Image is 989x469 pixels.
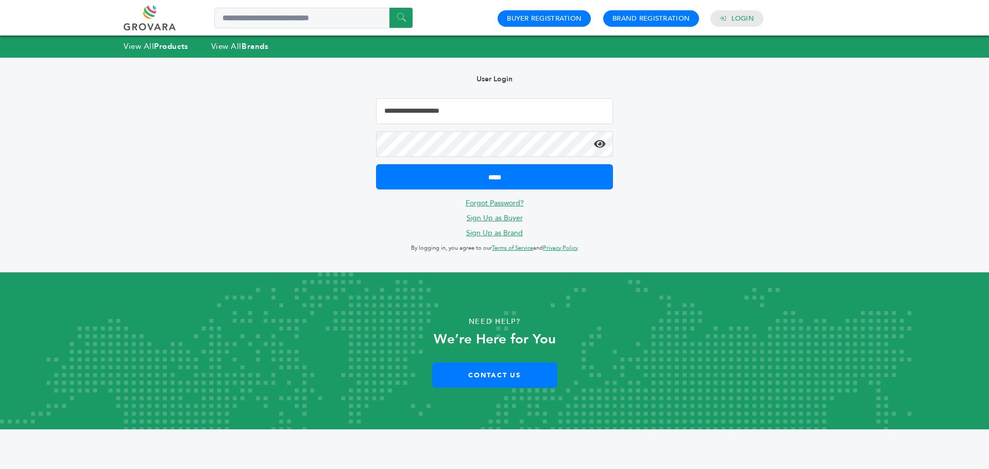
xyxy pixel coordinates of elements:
a: Terms of Service [492,244,533,252]
a: Sign Up as Brand [466,228,523,238]
a: Forgot Password? [466,198,524,208]
input: Email Address [376,98,613,124]
strong: We’re Here for You [434,330,556,349]
p: Need Help? [49,314,940,329]
a: Buyer Registration [507,14,582,23]
a: View AllProducts [124,41,189,51]
p: By logging in, you agree to our and [376,242,613,254]
a: Login [731,14,754,23]
a: Contact Us [432,362,557,388]
strong: Brands [242,41,268,51]
a: Privacy Policy [543,244,578,252]
a: Brand Registration [612,14,690,23]
a: Sign Up as Buyer [467,213,523,223]
b: User Login [476,74,513,84]
strong: Products [154,41,188,51]
input: Search a product or brand... [214,8,413,28]
a: View AllBrands [211,41,269,51]
input: Password [376,131,613,157]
